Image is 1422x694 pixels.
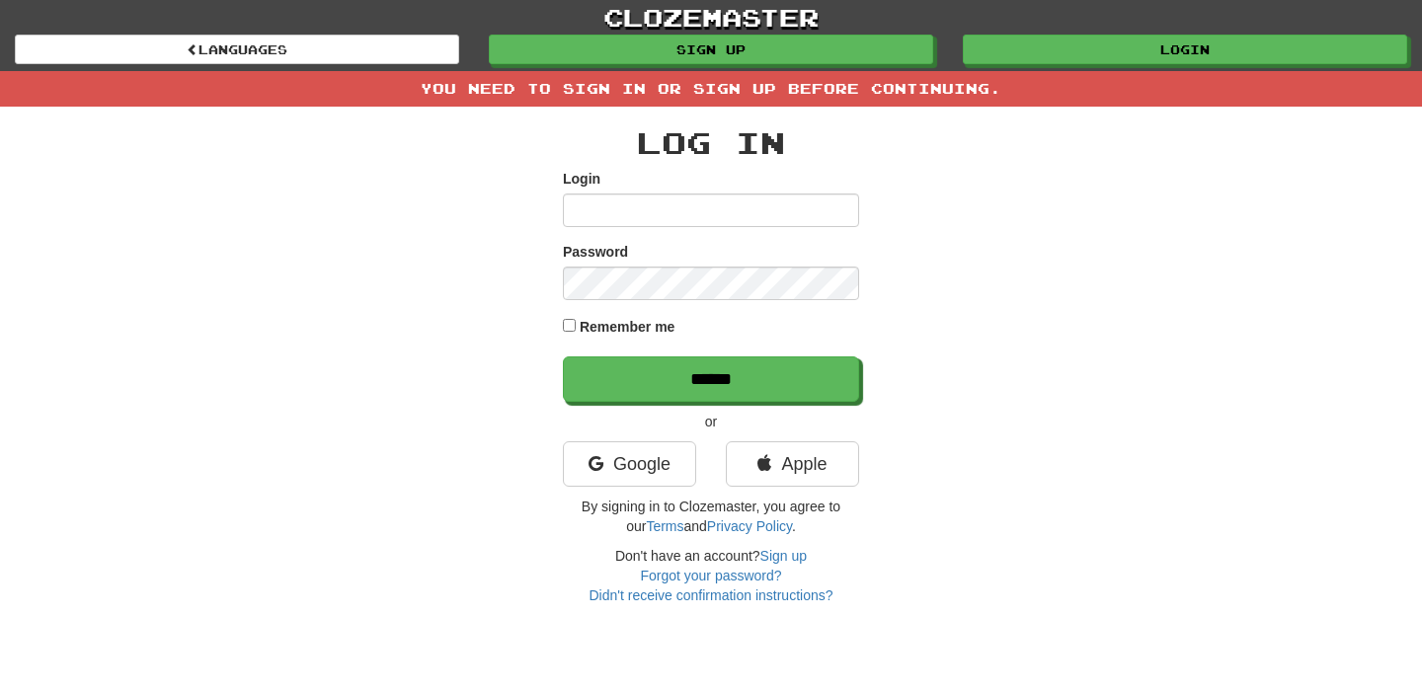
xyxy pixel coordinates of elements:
[963,35,1407,64] a: Login
[726,441,859,487] a: Apple
[563,412,859,431] p: or
[580,317,675,337] label: Remember me
[563,441,696,487] a: Google
[707,518,792,534] a: Privacy Policy
[646,518,683,534] a: Terms
[563,242,628,262] label: Password
[489,35,933,64] a: Sign up
[563,126,859,159] h2: Log In
[563,546,859,605] div: Don't have an account?
[760,548,807,564] a: Sign up
[563,169,600,189] label: Login
[640,568,781,583] a: Forgot your password?
[15,35,459,64] a: Languages
[563,497,859,536] p: By signing in to Clozemaster, you agree to our and .
[589,587,832,603] a: Didn't receive confirmation instructions?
